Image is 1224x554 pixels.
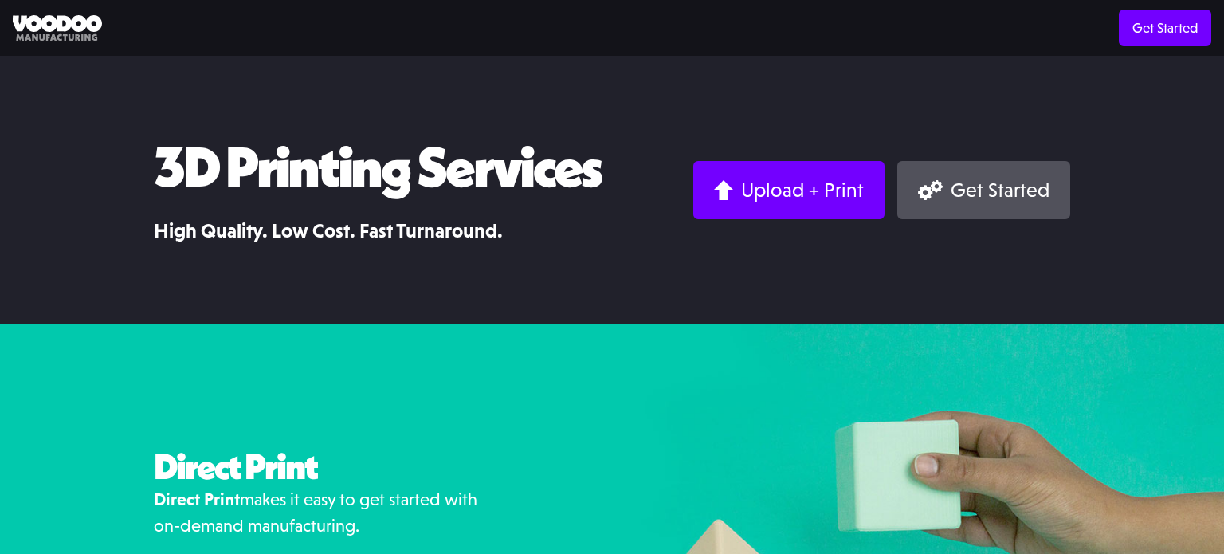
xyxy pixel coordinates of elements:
[693,161,885,219] a: Upload + Print
[741,178,864,202] div: Upload + Print
[951,178,1049,202] div: Get Started
[13,15,102,41] img: Voodoo Manufacturing logo
[1119,10,1211,46] a: Get Started
[154,486,489,539] p: makes it easy to get started with on-demand manufacturing.
[918,180,943,200] img: Gears
[154,489,240,509] strong: Direct Print
[897,161,1070,219] a: Get Started
[714,180,733,200] img: Arrow up
[154,136,601,197] h1: 3D Printing Services
[154,447,489,487] h2: Direct Print
[154,217,601,245] h3: High Quality. Low Cost. Fast Turnaround.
